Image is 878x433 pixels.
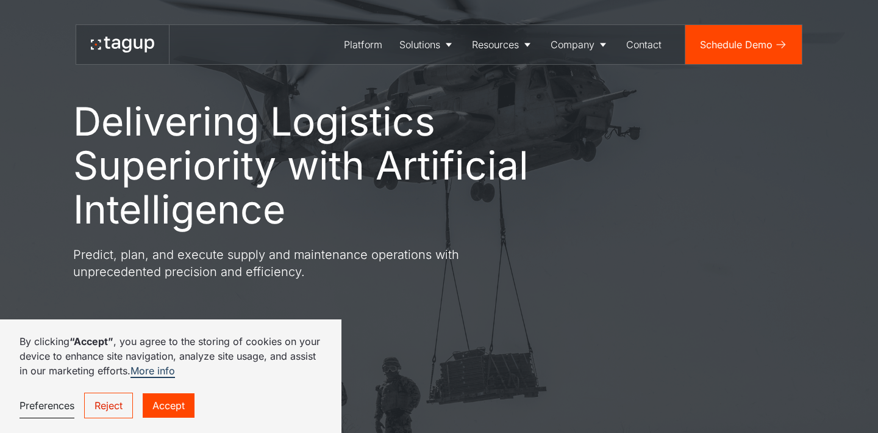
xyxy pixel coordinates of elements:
[73,246,512,280] p: Predict, plan, and execute supply and maintenance operations with unprecedented precision and eff...
[542,25,618,64] a: Company
[685,25,802,64] a: Schedule Demo
[618,25,670,64] a: Contact
[130,365,175,378] a: More info
[700,37,773,52] div: Schedule Demo
[335,25,391,64] a: Platform
[463,25,542,64] a: Resources
[626,37,662,52] div: Contact
[391,25,463,64] a: Solutions
[70,335,113,347] strong: “Accept”
[20,393,74,418] a: Preferences
[20,334,322,378] p: By clicking , you agree to the storing of cookies on your device to enhance site navigation, anal...
[472,37,519,52] div: Resources
[143,393,195,418] a: Accept
[551,37,594,52] div: Company
[73,100,585,231] h1: Delivering Logistics Superiority with Artificial Intelligence
[399,37,440,52] div: Solutions
[84,393,133,418] a: Reject
[344,37,382,52] div: Platform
